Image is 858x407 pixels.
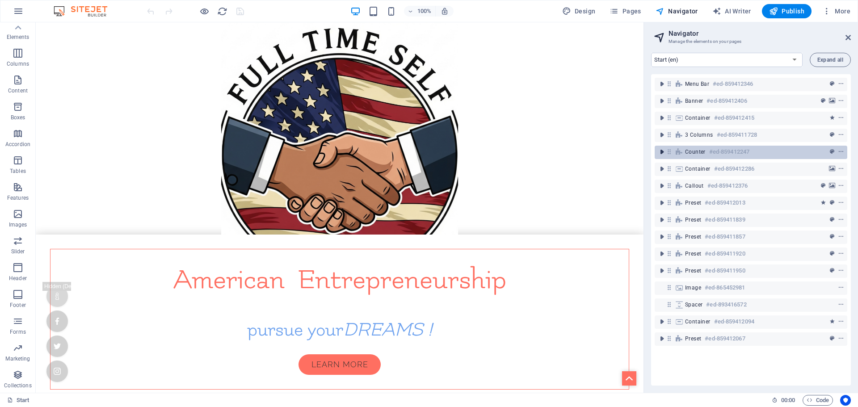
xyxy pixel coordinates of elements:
h6: #ed-859412067 [705,333,745,344]
p: Footer [10,302,26,309]
button: preset [828,333,837,344]
span: Menu Bar [685,80,709,88]
button: preset [819,180,828,191]
button: Usercentrics [840,395,851,406]
h6: #ed-859412013 [705,197,745,208]
span: AI Writer [712,7,751,16]
p: Images [9,221,27,228]
p: Collections [4,382,31,389]
button: preset [828,197,837,208]
button: toggle-expand [656,147,667,157]
h6: #ed-859412247 [709,147,749,157]
span: Preset [685,267,701,274]
button: Design [559,4,599,18]
h6: #ed-859411857 [705,231,745,242]
button: toggle-expand [656,79,667,89]
span: Container [685,165,711,172]
span: Spacer [685,301,702,308]
h6: #ed-859411950 [705,265,745,276]
button: context-menu [837,96,845,106]
i: Reload page [217,6,227,17]
p: Content [8,87,28,94]
span: Image [685,284,701,291]
span: Container [685,114,711,122]
span: 00 00 [781,395,795,406]
p: Boxes [11,114,25,121]
button: toggle-expand [656,265,667,276]
button: preset [828,231,837,242]
button: reload [217,6,227,17]
h6: 100% [417,6,432,17]
button: toggle-expand [656,333,667,344]
span: Container [685,318,711,325]
button: background [828,164,837,174]
button: toggle-expand [656,316,667,327]
p: Columns [7,60,29,67]
span: Preset [685,216,701,223]
button: toggle-expand [656,214,667,225]
button: context-menu [837,265,845,276]
span: Banner [685,97,703,105]
button: toggle-expand [656,130,667,140]
button: context-menu [837,214,845,225]
i: On resize automatically adjust zoom level to fit chosen device. [441,7,449,15]
h6: #ed-859412406 [707,96,747,106]
button: animation [819,197,828,208]
h6: Session time [772,395,795,406]
h6: #ed-859411728 [717,130,757,140]
button: Click here to leave preview mode and continue editing [199,6,210,17]
button: preset [828,214,837,225]
span: Preset [685,199,701,206]
button: toggle-expand [656,180,667,191]
h6: #ed-859412415 [714,113,754,123]
span: Expand all [817,57,843,63]
h6: #ed-859412094 [714,316,754,327]
p: Header [9,275,27,282]
button: context-menu [837,333,845,344]
h6: #ed-859412286 [714,164,754,174]
span: Counter [685,148,706,155]
h6: #ed-859411920 [705,248,745,259]
button: Code [803,395,833,406]
button: context-menu [837,248,845,259]
button: preset [828,79,837,89]
span: Pages [610,7,641,16]
button: preset [828,248,837,259]
button: background [828,180,837,191]
button: preset [819,96,828,106]
button: animation [828,113,837,123]
button: context-menu [837,231,845,242]
p: Accordion [5,141,30,148]
button: AI Writer [709,4,755,18]
span: Preset [685,335,701,342]
span: Preset [685,250,701,257]
button: background [828,96,837,106]
h6: #ed-859412346 [713,79,753,89]
p: Elements [7,34,29,41]
button: context-menu [837,113,845,123]
button: toggle-expand [656,231,667,242]
h2: Navigator [669,29,851,38]
p: Slider [11,248,25,255]
h6: #ed-859411839 [705,214,745,225]
p: Features [7,194,29,201]
button: context-menu [837,180,845,191]
span: Publish [769,7,804,16]
span: Design [562,7,596,16]
a: Click to cancel selection. Double-click to open Pages [7,395,29,406]
button: Navigator [652,4,702,18]
button: toggle-expand [656,113,667,123]
span: Code [807,395,829,406]
button: More [819,4,854,18]
button: context-menu [837,299,845,310]
h6: #ed-893416572 [706,299,746,310]
p: Tables [10,168,26,175]
p: Forms [10,328,26,336]
button: Publish [762,4,812,18]
button: context-menu [837,197,845,208]
span: 3 columns [685,131,713,138]
div: Design (Ctrl+Alt+Y) [559,4,599,18]
h6: #ed-865452981 [705,282,745,293]
button: preset [828,147,837,157]
span: More [822,7,850,16]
